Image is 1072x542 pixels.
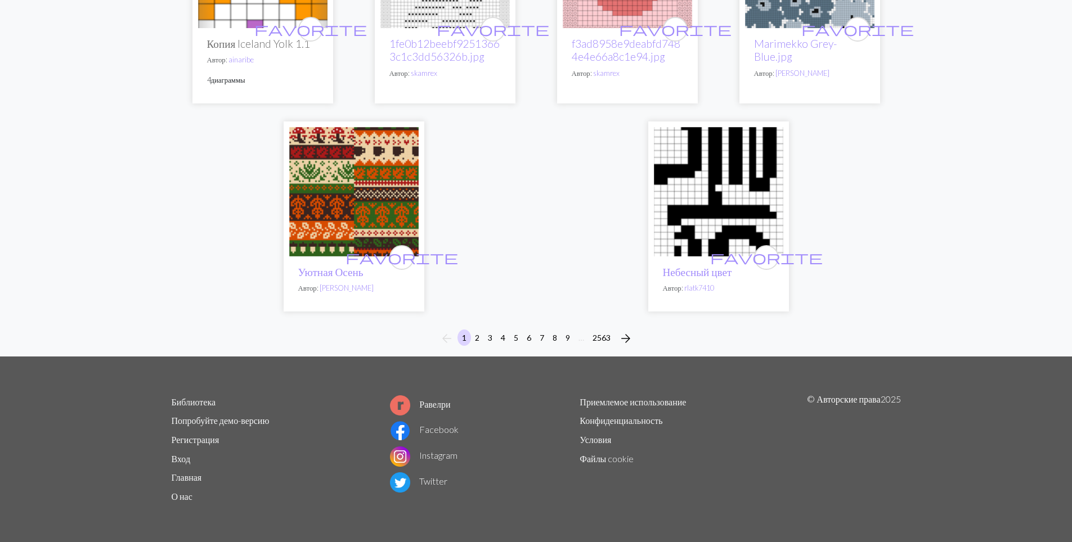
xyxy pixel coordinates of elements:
span: favorite [254,20,367,38]
i: favourite [619,18,732,40]
a: Twitter [390,476,447,486]
a: Условия [580,434,611,445]
button: favourite [389,245,414,270]
i: favourite [710,246,823,269]
img: Логотип Ravelry [390,395,410,415]
a: Небесный цвет [663,265,732,278]
ya-tr-span: 2025 [881,394,901,404]
span: favorite [619,20,732,38]
button: 5 [509,329,523,346]
span: favorite [437,20,549,38]
a: Instagram [390,450,457,460]
a: О нас [172,491,192,502]
a: Библиотека [172,396,216,407]
i: favourite [254,18,367,40]
a: rlatk7410 [684,283,714,292]
a: Попробуйте демо-версию [172,415,270,426]
i: favourite [801,18,914,40]
button: 2 [470,329,484,346]
a: Приемлемое использование [580,396,686,407]
button: Next [615,329,637,347]
img: Логотип Facebook [390,421,410,441]
button: favourite [481,17,505,42]
a: [PERSON_NAME] [320,283,374,292]
a: Конфиденциальность [580,415,662,426]
img: Логотип Twitter [390,472,410,493]
ya-tr-span: Twitter [419,476,447,486]
a: Равелри [390,399,450,409]
ya-tr-span: © Авторские права [807,394,880,404]
a: Facebook [390,424,459,435]
button: favourite [298,17,323,42]
ya-tr-span: Копия Iceland Yolk 1.1 [207,37,311,50]
ya-tr-span: 4 [207,75,211,84]
span: arrow_forward [619,331,633,346]
a: Уютная Осень [298,265,364,278]
a: Уютная Осень [289,185,419,196]
ya-tr-span: Автор: [389,69,410,78]
ya-tr-span: Автор: [207,55,227,64]
button: 7 [535,329,549,346]
ya-tr-span: Instagram [419,450,457,460]
button: 1 [457,329,471,346]
span: favorite [801,20,914,38]
ya-tr-span: Автор: [663,283,683,292]
span: favorite [710,249,823,266]
i: Next [619,332,633,345]
a: Вход [172,453,191,464]
p: Автор: [572,68,683,79]
img: Логотип Instagram [390,446,410,467]
ya-tr-span: диаграммы [211,75,245,84]
a: skamrex [411,69,437,78]
a: skamrex [593,69,620,78]
a: [PERSON_NAME] [775,69,829,78]
a: Файлы cookie [580,453,634,464]
a: Главная [172,472,202,482]
a: Marimekko Grey-Blue.jpg [754,37,837,63]
ya-tr-span: Автор: [298,283,319,292]
ya-tr-span: Facebook [419,424,459,435]
a: f3ad8958e9deabfd7484e4e66a8c1e94.jpg [572,37,680,63]
button: favourite [845,17,870,42]
a: 1fe0b12beebf92513663c1c3dd56326b.jpg [389,37,500,63]
img: Небесный цвет [654,127,783,256]
i: favourite [346,246,458,269]
button: favourite [754,245,779,270]
button: 2563 [588,329,615,346]
nav: Навигация по странице [436,329,637,347]
button: 4 [496,329,510,346]
a: Небесный цвет [654,185,783,196]
img: Уютная Осень [289,127,419,256]
span: favorite [346,249,458,266]
i: favourite [437,18,549,40]
button: 9 [561,329,575,346]
button: 6 [522,329,536,346]
button: favourite [663,17,688,42]
ya-tr-span: Автор: [754,69,774,78]
button: 3 [483,329,497,346]
a: Регистрация [172,434,219,445]
button: 8 [548,329,562,346]
a: ainaribe [228,55,254,64]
